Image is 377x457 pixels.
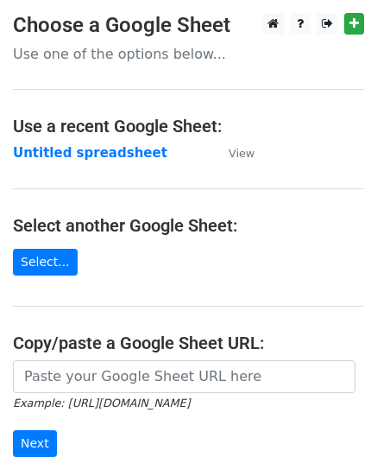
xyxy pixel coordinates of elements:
p: Use one of the options below... [13,45,364,63]
h4: Select another Google Sheet: [13,215,364,236]
small: Example: [URL][DOMAIN_NAME] [13,397,190,409]
a: Untitled spreadsheet [13,145,167,161]
h4: Copy/paste a Google Sheet URL: [13,333,364,353]
input: Paste your Google Sheet URL here [13,360,355,393]
small: View [229,147,254,160]
h4: Use a recent Google Sheet: [13,116,364,136]
a: Select... [13,249,78,276]
a: View [211,145,254,161]
h3: Choose a Google Sheet [13,13,364,38]
input: Next [13,430,57,457]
